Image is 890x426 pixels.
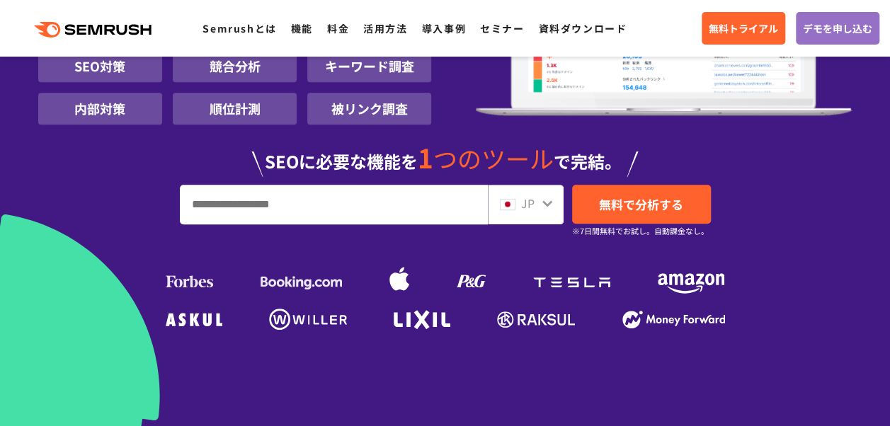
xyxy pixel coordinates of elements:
[173,50,297,82] li: 競合分析
[38,93,162,125] li: 内部対策
[307,93,431,125] li: 被リンク調査
[599,195,683,213] span: 無料で分析する
[307,50,431,82] li: キーワード調査
[554,149,622,173] span: で完結。
[796,12,879,45] a: デモを申し込む
[363,21,407,35] a: 活用方法
[38,50,162,82] li: SEO対策
[433,141,554,175] span: つのツール
[709,21,778,36] span: 無料トライアル
[38,130,852,177] div: SEOに必要な機能を
[572,224,709,238] small: ※7日間無料でお試し。自動課金なし。
[422,21,466,35] a: 導入事例
[521,195,535,212] span: JP
[572,185,711,224] a: 無料で分析する
[181,185,487,224] input: URL、キーワードを入力してください
[202,21,276,35] a: Semrushとは
[480,21,524,35] a: セミナー
[538,21,627,35] a: 資料ダウンロード
[418,138,433,176] span: 1
[803,21,872,36] span: デモを申し込む
[291,21,313,35] a: 機能
[327,21,349,35] a: 料金
[173,93,297,125] li: 順位計測
[702,12,785,45] a: 無料トライアル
